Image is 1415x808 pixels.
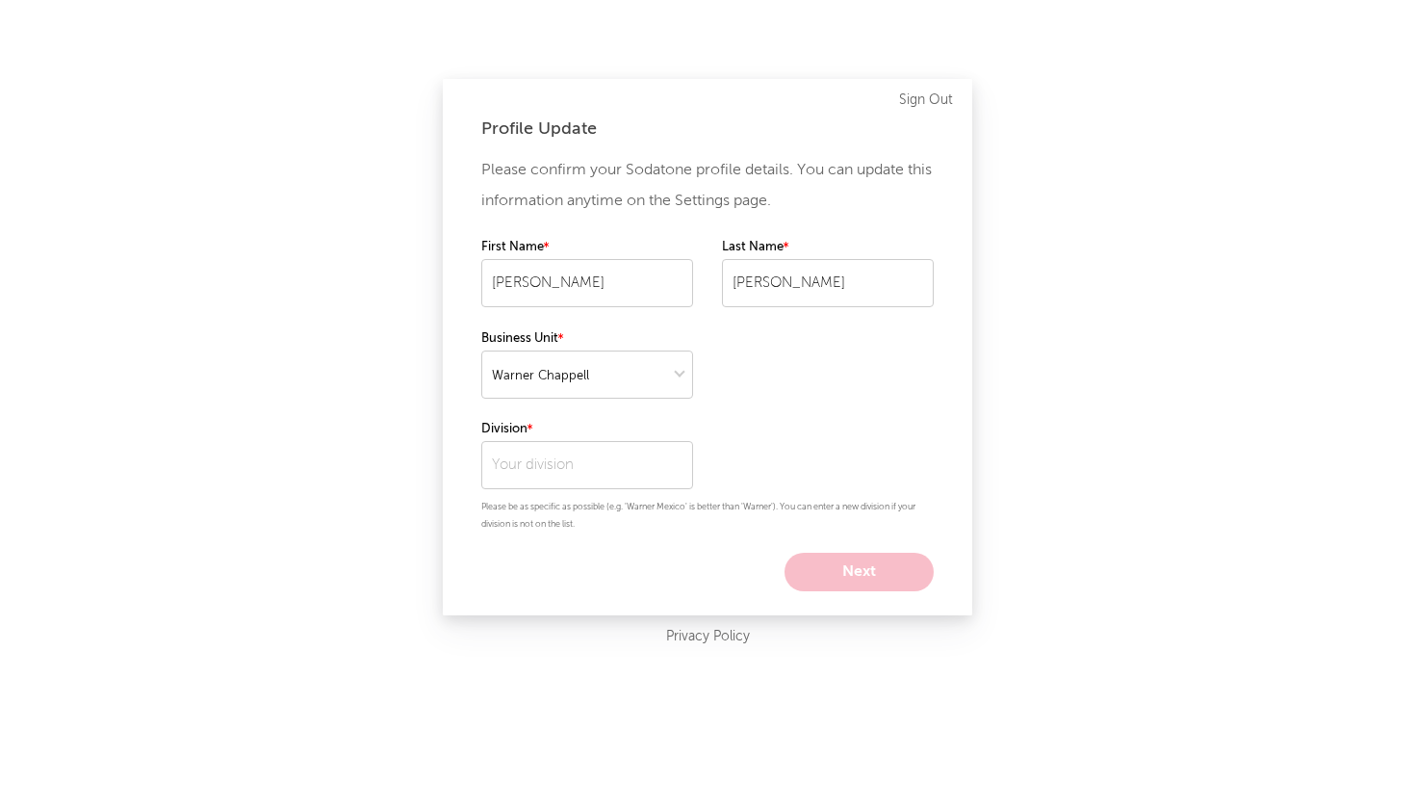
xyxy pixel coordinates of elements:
[722,236,934,259] label: Last Name
[666,625,750,649] a: Privacy Policy
[481,259,693,307] input: Your first name
[481,327,693,351] label: Business Unit
[481,155,934,217] p: Please confirm your Sodatone profile details. You can update this information anytime on the Sett...
[785,553,934,591] button: Next
[899,89,953,112] a: Sign Out
[722,259,934,307] input: Your last name
[481,117,934,141] div: Profile Update
[481,441,693,489] input: Your division
[481,236,693,259] label: First Name
[481,499,934,534] p: Please be as specific as possible (e.g. 'Warner Mexico' is better than 'Warner'). You can enter a...
[481,418,693,441] label: Division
